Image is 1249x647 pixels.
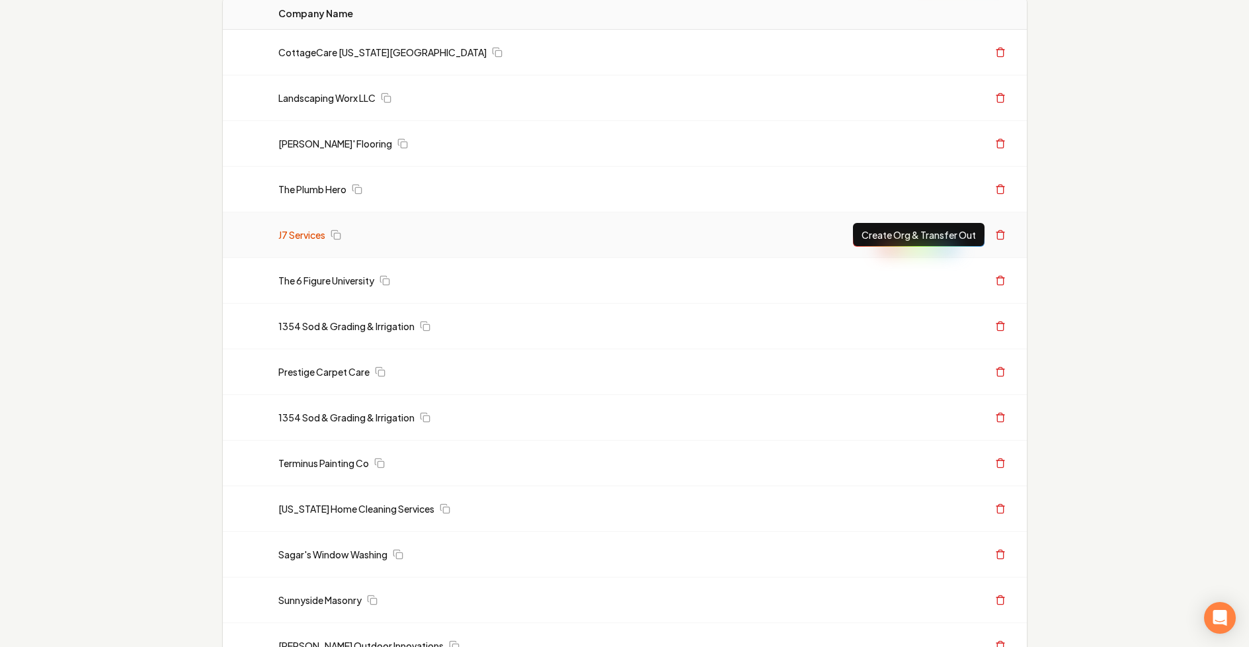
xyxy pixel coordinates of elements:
a: [PERSON_NAME]' Flooring [278,137,392,150]
a: Prestige Carpet Care [278,365,370,378]
a: The 6 Figure University [278,274,374,287]
a: Sunnyside Masonry [278,593,362,607]
a: [US_STATE] Home Cleaning Services [278,502,434,515]
a: Landscaping Worx LLC [278,91,376,105]
a: Sagar's Window Washing [278,548,387,561]
a: The Plumb Hero [278,183,346,196]
button: Create Org & Transfer Out [853,223,985,247]
a: Terminus Painting Co [278,456,369,470]
div: Open Intercom Messenger [1204,602,1236,634]
a: 1354 Sod & Grading & Irrigation [278,411,415,424]
a: 1354 Sod & Grading & Irrigation [278,320,415,333]
a: CottageCare [US_STATE][GEOGRAPHIC_DATA] [278,46,487,59]
a: J7 Services [278,228,325,241]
